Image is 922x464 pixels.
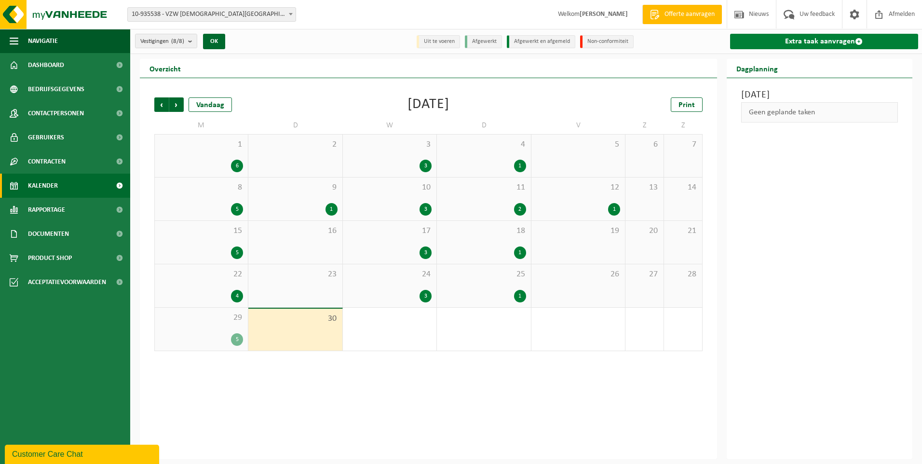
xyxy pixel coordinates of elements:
td: M [154,117,248,134]
span: 24 [348,269,432,280]
span: 15 [160,226,243,236]
span: Acceptatievoorwaarden [28,270,106,294]
span: 2 [253,139,337,150]
span: 8 [160,182,243,193]
span: 29 [160,313,243,323]
div: 5 [231,333,243,346]
span: 4 [442,139,526,150]
li: Afgewerkt [465,35,502,48]
div: 4 [231,290,243,302]
h2: Dagplanning [727,59,787,78]
td: Z [664,117,703,134]
td: D [437,117,531,134]
span: Documenten [28,222,69,246]
div: 1 [514,160,526,172]
span: Navigatie [28,29,58,53]
span: Bedrijfsgegevens [28,77,84,101]
span: Contracten [28,150,66,174]
div: 3 [420,246,432,259]
span: 25 [442,269,526,280]
div: 2 [514,203,526,216]
span: 7 [669,139,697,150]
span: 6 [630,139,659,150]
td: W [343,117,437,134]
span: 30 [253,314,337,324]
span: 22 [160,269,243,280]
span: 11 [442,182,526,193]
li: Uit te voeren [417,35,460,48]
span: 18 [442,226,526,236]
td: D [248,117,342,134]
strong: [PERSON_NAME] [580,11,628,18]
span: 1 [160,139,243,150]
span: Dashboard [28,53,64,77]
span: 10-935538 - VZW PRIESTER DAENS COLLEGE - AALST [128,8,296,21]
span: 17 [348,226,432,236]
span: 12 [536,182,620,193]
span: 5 [536,139,620,150]
div: [DATE] [407,97,449,112]
span: 27 [630,269,659,280]
span: 21 [669,226,697,236]
div: 3 [420,290,432,302]
li: Non-conformiteit [580,35,634,48]
span: 16 [253,226,337,236]
span: 14 [669,182,697,193]
span: Volgende [169,97,184,112]
div: 3 [420,160,432,172]
span: 3 [348,139,432,150]
h3: [DATE] [741,88,898,102]
a: Print [671,97,703,112]
div: 6 [231,160,243,172]
a: Offerte aanvragen [642,5,722,24]
td: V [531,117,625,134]
span: 23 [253,269,337,280]
div: 1 [514,246,526,259]
span: Product Shop [28,246,72,270]
span: 20 [630,226,659,236]
div: 1 [325,203,338,216]
span: 26 [536,269,620,280]
div: Vandaag [189,97,232,112]
div: 1 [608,203,620,216]
button: Vestigingen(8/8) [135,34,197,48]
td: Z [625,117,664,134]
div: 1 [514,290,526,302]
div: Geen geplande taken [741,102,898,123]
a: Extra taak aanvragen [730,34,919,49]
span: 13 [630,182,659,193]
span: Kalender [28,174,58,198]
count: (8/8) [171,38,184,44]
span: Offerte aanvragen [662,10,717,19]
span: 28 [669,269,697,280]
span: Gebruikers [28,125,64,150]
iframe: chat widget [5,443,161,464]
span: Print [678,101,695,109]
div: 5 [231,203,243,216]
span: Vestigingen [140,34,184,49]
span: Rapportage [28,198,65,222]
span: Contactpersonen [28,101,84,125]
li: Afgewerkt en afgemeld [507,35,575,48]
h2: Overzicht [140,59,190,78]
span: 10-935538 - VZW PRIESTER DAENS COLLEGE - AALST [127,7,296,22]
span: 19 [536,226,620,236]
span: Vorige [154,97,169,112]
span: 9 [253,182,337,193]
div: 3 [420,203,432,216]
span: 10 [348,182,432,193]
div: 5 [231,246,243,259]
button: OK [203,34,225,49]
